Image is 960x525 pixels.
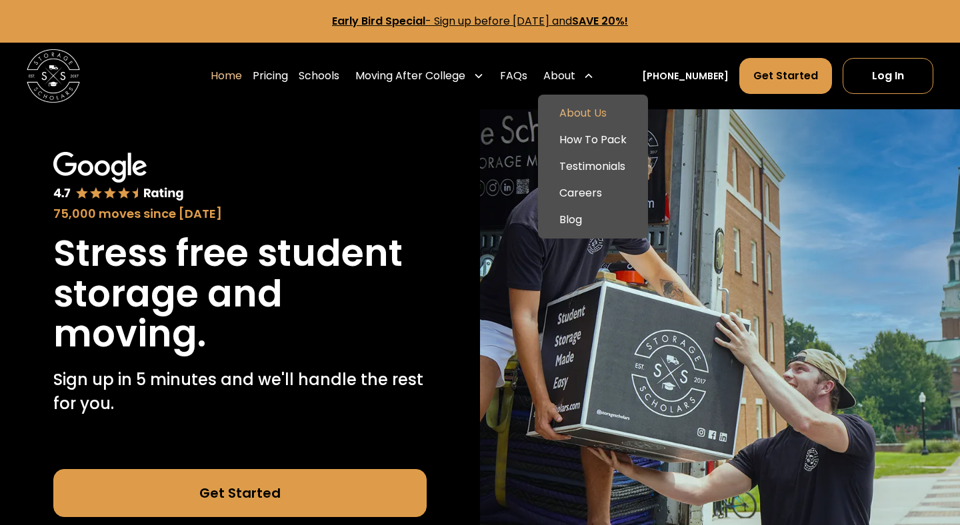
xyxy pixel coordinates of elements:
[543,180,643,207] a: Careers
[500,57,527,95] a: FAQs
[27,49,80,103] img: Storage Scholars main logo
[53,233,427,354] h1: Stress free student storage and moving.
[332,13,628,29] a: Early Bird Special- Sign up before [DATE] andSAVE 20%!
[843,58,933,94] a: Log In
[299,57,339,95] a: Schools
[53,469,427,517] a: Get Started
[543,207,643,233] a: Blog
[538,95,648,239] nav: About
[543,153,643,180] a: Testimonials
[543,68,575,84] div: About
[355,68,465,84] div: Moving After College
[572,13,628,29] strong: SAVE 20%!
[211,57,242,95] a: Home
[53,205,427,223] div: 75,000 moves since [DATE]
[538,57,599,95] div: About
[53,368,427,416] p: Sign up in 5 minutes and we'll handle the rest for you.
[543,127,643,153] a: How To Pack
[253,57,288,95] a: Pricing
[642,69,729,83] a: [PHONE_NUMBER]
[350,57,489,95] div: Moving After College
[53,152,184,202] img: Google 4.7 star rating
[739,58,832,94] a: Get Started
[543,100,643,127] a: About Us
[332,13,425,29] strong: Early Bird Special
